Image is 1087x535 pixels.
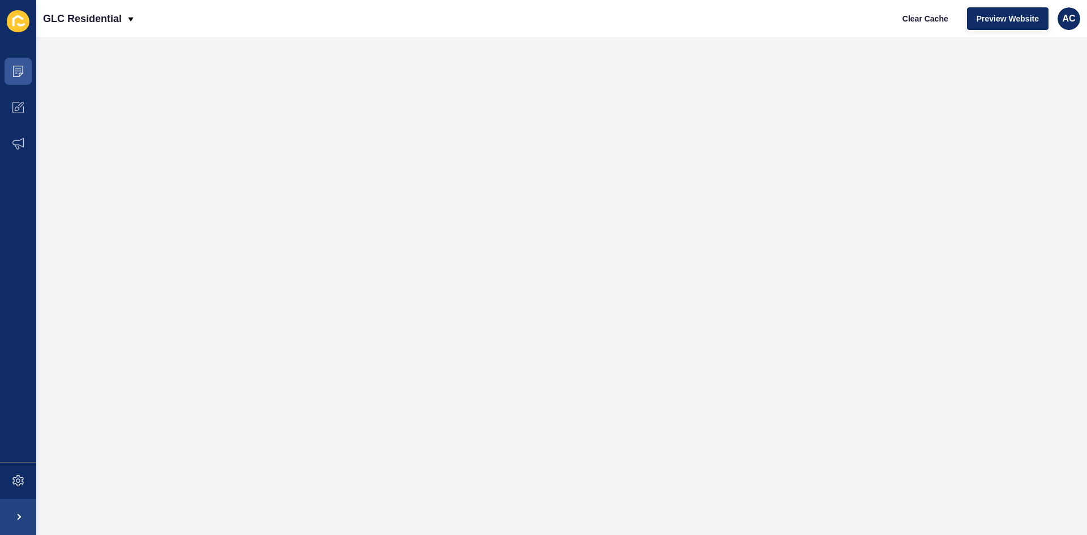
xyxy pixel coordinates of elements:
button: Clear Cache [893,7,958,30]
span: Clear Cache [902,13,948,24]
span: AC [1062,13,1075,24]
p: GLC Residential [43,5,122,33]
button: Preview Website [967,7,1049,30]
span: Preview Website [977,13,1039,24]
